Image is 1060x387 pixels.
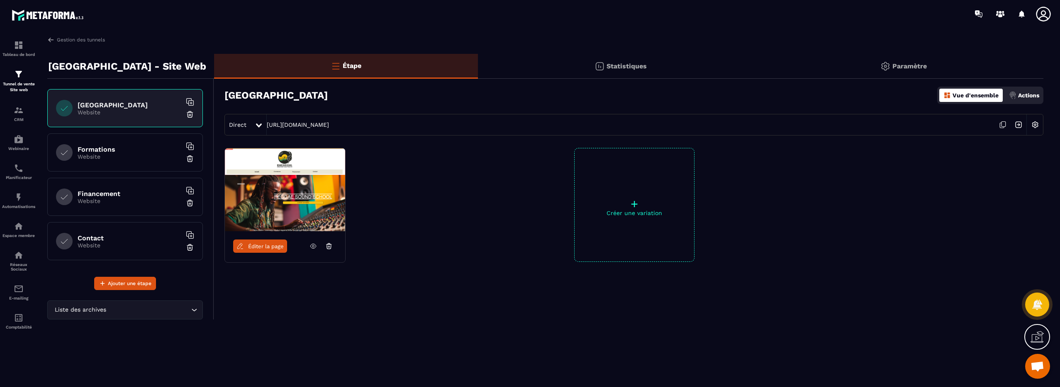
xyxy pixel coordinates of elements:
span: Liste des archives [53,305,108,314]
h6: [GEOGRAPHIC_DATA] [78,101,181,109]
p: Comptabilité [2,325,35,329]
img: actions.d6e523a2.png [1009,92,1016,99]
img: setting-gr.5f69749f.svg [880,61,890,71]
img: trash [186,243,194,252]
p: + [575,198,694,210]
p: Website [78,198,181,204]
a: formationformationCRM [2,99,35,128]
img: accountant [14,313,24,323]
img: email [14,284,24,294]
a: [URL][DOMAIN_NAME] [267,121,329,128]
a: Éditer la page [233,239,287,253]
p: Webinaire [2,146,35,151]
img: arrow [47,36,55,44]
p: Paramètre [892,62,927,70]
p: Espace membre [2,233,35,238]
p: Créer une variation [575,210,694,216]
img: automations [14,192,24,202]
span: Éditer la page [248,243,284,249]
img: stats.20deebd0.svg [595,61,604,71]
span: Ajouter une étape [108,279,151,288]
img: logo [12,7,86,23]
p: [GEOGRAPHIC_DATA] - Site Web [48,58,206,75]
img: formation [14,40,24,50]
button: Ajouter une étape [94,277,156,290]
p: CRM [2,117,35,122]
img: scheduler [14,163,24,173]
h6: Formations [78,145,181,153]
a: accountantaccountantComptabilité [2,307,35,336]
p: E-mailing [2,296,35,300]
p: Planificateur [2,175,35,180]
div: Ouvrir le chat [1025,354,1050,379]
a: formationformationTunnel de vente Site web [2,63,35,99]
div: Search for option [47,300,203,319]
a: social-networksocial-networkRéseaux Sociaux [2,244,35,278]
img: trash [186,155,194,163]
h3: [GEOGRAPHIC_DATA] [224,89,328,101]
p: Statistiques [607,62,647,70]
p: Actions [1018,92,1039,99]
img: arrow-next.bcc2205e.svg [1011,117,1026,133]
p: Automatisations [2,204,35,209]
p: Tunnel de vente Site web [2,81,35,93]
img: bars-o.4a397970.svg [331,61,341,71]
a: automationsautomationsWebinaire [2,128,35,157]
h6: Contact [78,234,181,242]
a: automationsautomationsEspace membre [2,215,35,244]
img: formation [14,69,24,79]
p: Website [78,109,181,116]
img: formation [14,105,24,115]
img: social-network [14,250,24,260]
p: Website [78,153,181,160]
a: Gestion des tunnels [47,36,105,44]
img: setting-w.858f3a88.svg [1027,117,1043,133]
img: automations [14,134,24,144]
p: Website [78,242,181,249]
p: Tableau de bord [2,52,35,57]
img: dashboard-orange.40269519.svg [943,92,951,99]
p: Réseaux Sociaux [2,262,35,271]
a: formationformationTableau de bord [2,34,35,63]
input: Search for option [108,305,189,314]
img: trash [186,199,194,207]
img: image [225,148,345,231]
span: Direct [229,121,246,128]
a: emailemailE-mailing [2,278,35,307]
h6: Financement [78,190,181,198]
p: Étape [343,62,361,70]
img: trash [186,110,194,119]
p: Vue d'ensemble [953,92,999,99]
a: automationsautomationsAutomatisations [2,186,35,215]
img: automations [14,221,24,231]
a: schedulerschedulerPlanificateur [2,157,35,186]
